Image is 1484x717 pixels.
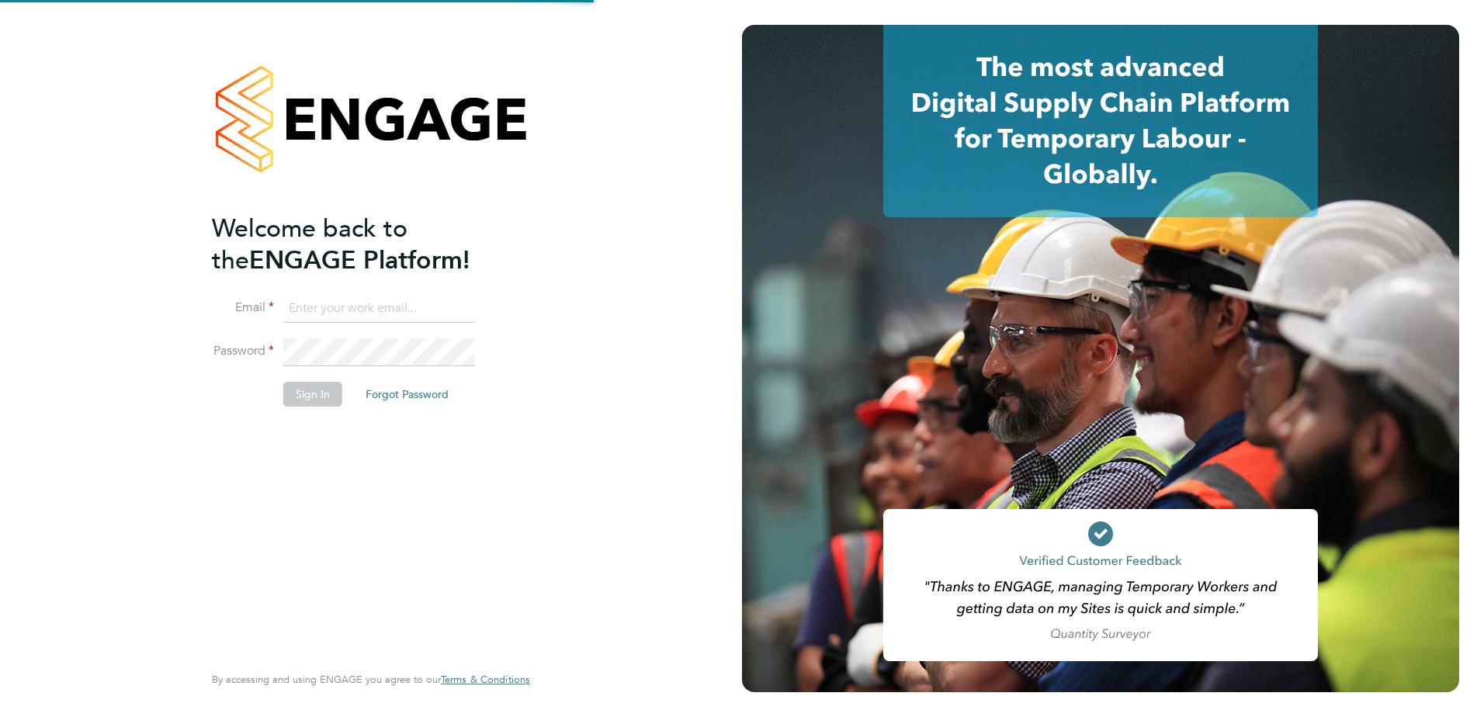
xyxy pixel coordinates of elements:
button: Sign In [283,382,342,407]
span: By accessing and using ENGAGE you agree to our [212,673,530,686]
h2: ENGAGE Platform! [212,213,515,276]
button: Forgot Password [353,382,461,407]
span: Welcome back to the [212,213,407,275]
label: Password [212,343,274,359]
label: Email [212,300,274,316]
input: Enter your work email... [283,295,475,323]
a: Terms & Conditions [441,674,530,686]
span: Terms & Conditions [441,673,530,686]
